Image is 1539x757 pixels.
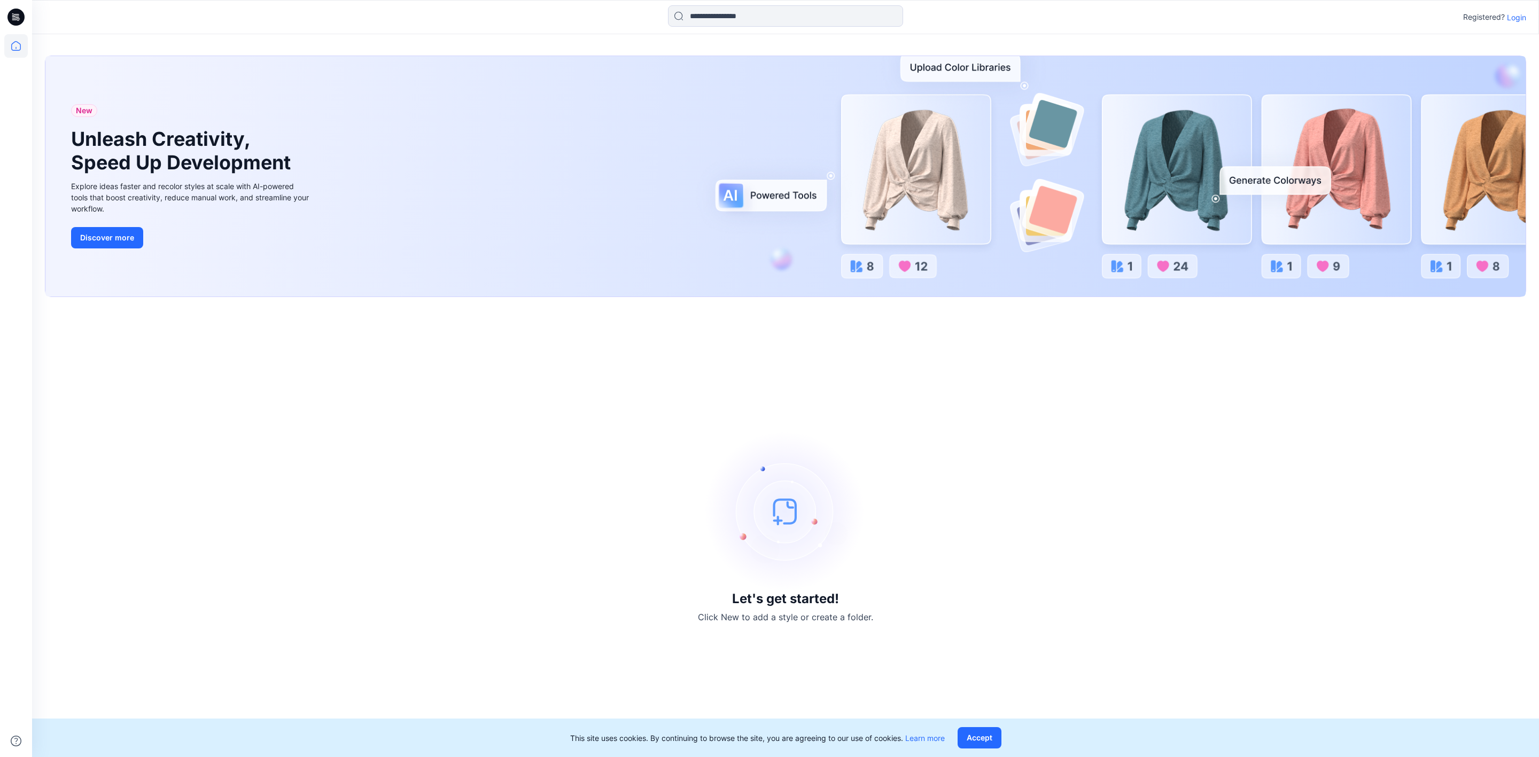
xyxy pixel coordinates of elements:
span: New [76,104,92,117]
p: This site uses cookies. By continuing to browse the site, you are agreeing to our use of cookies. [570,732,945,744]
a: Learn more [905,733,945,743]
h1: Unleash Creativity, Speed Up Development [71,128,296,174]
p: Login [1507,12,1526,23]
a: Discover more [71,227,312,248]
button: Discover more [71,227,143,248]
div: Explore ideas faster and recolor styles at scale with AI-powered tools that boost creativity, red... [71,181,312,214]
p: Click New to add a style or create a folder. [698,611,873,623]
img: empty-state-image.svg [705,431,866,591]
h3: Let's get started! [732,591,839,606]
button: Accept [958,727,1001,748]
p: Registered? [1463,11,1505,24]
